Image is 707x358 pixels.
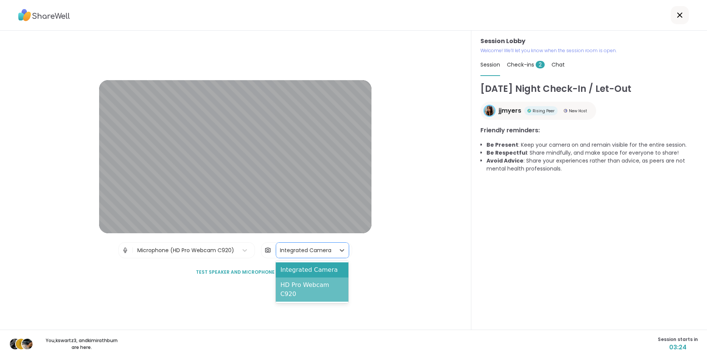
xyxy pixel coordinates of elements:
h3: Friendly reminders: [480,126,698,135]
span: | [132,243,134,258]
img: New Host [564,109,567,113]
img: Microphone [122,243,129,258]
div: Integrated Camera [276,262,348,277]
h1: [DATE] Night Check-In / Let-Out [480,82,698,96]
li: : Share your experiences rather than advice, as peers are not mental health professionals. [486,157,698,173]
span: Session starts in [658,336,698,343]
span: k [19,339,23,349]
img: ShareWell Logo [18,6,70,24]
span: Chat [552,61,565,68]
li: : Share mindfully, and make space for everyone to share! [486,149,698,157]
img: kimirathburn [22,339,33,349]
span: Check-ins [507,61,545,68]
b: Avoid Advice [486,157,524,164]
p: You, kswartz3 , and kimirathburn are here. [39,337,124,351]
p: Welcome! We’ll let you know when the session room is open. [480,47,698,54]
h3: Session Lobby [480,37,698,46]
span: 2 [536,61,545,68]
li: : Keep your camera on and remain visible for the entire session. [486,141,698,149]
img: Alan_N [10,339,20,349]
div: Integrated Camera [280,246,331,254]
b: Be Present [486,141,518,149]
span: jjmyers [499,106,521,115]
span: Session [480,61,500,68]
span: Rising Peer [533,108,555,114]
span: New Host [569,108,587,114]
span: Test speaker and microphone [196,269,275,276]
div: Microphone (HD Pro Webcam C920) [137,246,234,254]
a: jjmyersjjmyersRising PeerRising PeerNew HostNew Host [480,102,596,120]
span: | [274,243,276,258]
b: Be Respectful [486,149,527,157]
button: Test speaker and microphone [193,264,278,280]
img: Camera [264,243,271,258]
span: 03:24 [658,343,698,352]
div: HD Pro Webcam C920 [276,277,348,302]
img: jjmyers [485,106,494,116]
img: Rising Peer [527,109,531,113]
